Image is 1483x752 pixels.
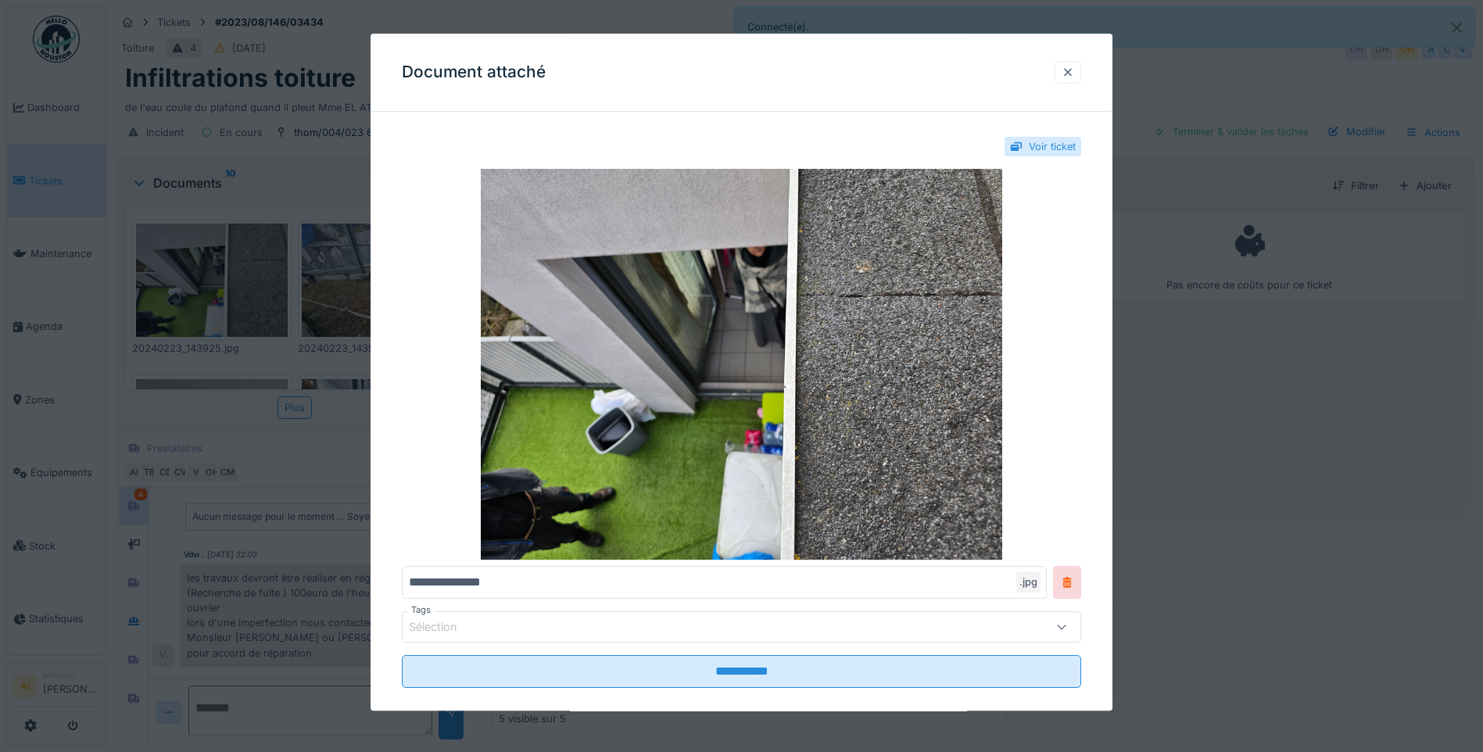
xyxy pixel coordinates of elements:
[1029,139,1076,154] div: Voir ticket
[402,169,1081,560] img: 50a4c224-75cb-4bc7-ac93-a24ca2117918-20240223_143925.jpg
[408,603,434,617] label: Tags
[409,619,479,636] div: Sélection
[402,63,546,82] h3: Document attaché
[1016,571,1041,593] div: .jpg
